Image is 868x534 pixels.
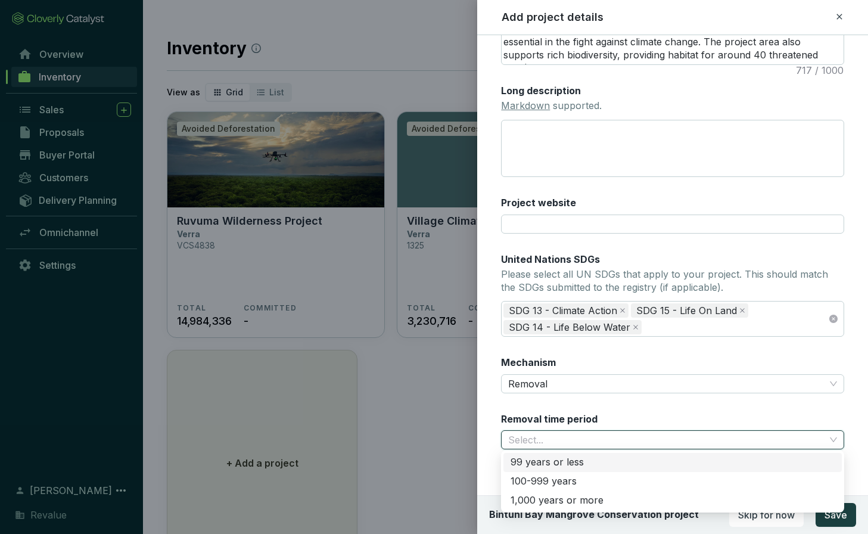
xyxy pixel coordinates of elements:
span: supported. [501,100,602,111]
p: Please select all UN SDGs that apply to your project. This should match the SDGs submitted to the... [501,268,844,294]
label: Mechanism [501,356,556,369]
a: Markdown [501,100,550,111]
div: 100-999 years [511,475,835,488]
label: Removal time period [501,412,598,426]
div: 99 years or less [511,456,835,469]
span: SDG 13 - Climate Action [503,303,629,318]
button: Save [816,503,856,527]
span: close-circle [829,315,838,323]
span: SDG 14 - Life Below Water [503,320,642,334]
div: 1,000 years or more [511,494,835,507]
button: Skip for now [729,503,804,527]
div: 1,000 years or more [503,491,842,510]
label: Long description [501,84,581,97]
span: close [620,308,626,313]
span: SDG 15 - Life On Land [631,303,748,318]
span: SDG 13 - Climate Action [509,304,617,317]
label: Project website [501,196,576,209]
div: 100-999 years [503,472,842,491]
span: Save [825,508,847,522]
div: 99 years or less [503,453,842,472]
span: SDG 15 - Life On Land [636,304,737,317]
span: Removal [508,375,837,393]
span: Skip for now [738,508,795,522]
span: close [739,308,745,313]
label: United Nations SDGs [501,253,600,266]
span: SDG 14 - Life Below Water [509,321,630,334]
span: close [633,324,639,330]
h2: Add project details [502,10,603,25]
p: Bintuni Bay Mangrove Conservation project [489,508,699,521]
